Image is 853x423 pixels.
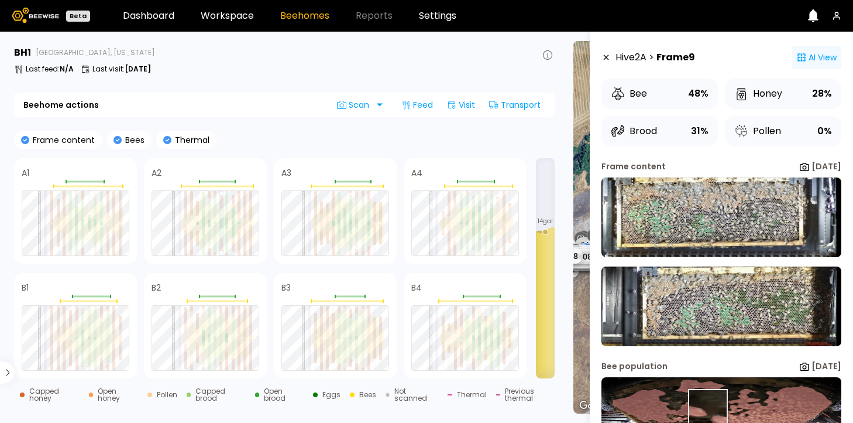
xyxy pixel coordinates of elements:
span: Reports [356,11,393,21]
div: Feed [397,95,438,114]
a: Settings [419,11,456,21]
div: Honey [734,87,782,101]
div: Open honey [98,388,137,402]
div: Brood [611,124,657,138]
img: 20250803_121638-a-1147.75-back-10169-AHAYHNYX.jpg [601,267,841,346]
div: Frame content [601,161,666,173]
b: [DATE] [125,64,151,74]
span: [GEOGRAPHIC_DATA], [US_STATE] [36,49,155,56]
h4: B2 [152,284,161,292]
p: Thermal [171,136,209,144]
div: # 40835 [569,249,606,264]
div: 0% [817,123,832,139]
p: Last feed : [26,66,74,73]
div: Hive 2 A > [615,46,695,69]
div: Bees [359,391,376,398]
b: [DATE] [811,360,841,372]
h4: A1 [22,169,29,177]
div: 31% [691,123,708,139]
div: AI View [792,46,841,69]
strong: Frame 9 [656,50,695,64]
div: # 40820 [564,245,601,260]
div: 48% [688,86,708,102]
div: Capped brood [195,388,245,402]
img: Beewise logo [12,8,59,23]
span: 14 gal [538,219,553,224]
div: Previous thermal [505,388,560,402]
a: Dashboard [123,11,174,21]
b: Beehome actions [23,101,99,109]
div: # 40850 [567,247,604,262]
a: Workspace [201,11,254,21]
div: Thermal [457,391,487,398]
div: Beta [66,11,90,22]
div: Pollen [157,391,177,398]
div: Pollen [734,124,781,138]
b: [DATE] [811,161,841,172]
h4: B3 [281,284,291,292]
p: Frame content [29,136,95,144]
div: 28% [812,86,832,102]
div: Bee [611,87,647,101]
div: Not scanned [394,388,438,402]
div: Open brood [264,388,304,402]
img: 20250803_121638-a-1147.75-front-10169-AHAYHNYX.jpg [601,178,841,257]
a: Open this area in Google Maps (opens a new window) [576,398,615,414]
a: Beehomes [280,11,329,21]
img: Google [576,398,615,414]
h4: A2 [152,169,161,177]
div: Capped honey [29,388,80,402]
div: Bee population [601,360,668,373]
h4: B1 [22,284,29,292]
p: Last visit : [92,66,151,73]
span: Scan [337,100,373,110]
p: Bees [122,136,145,144]
div: Transport [484,95,545,114]
b: N/A [60,64,74,74]
h4: A4 [411,169,422,177]
h4: A3 [281,169,291,177]
div: Visit [442,95,480,114]
h3: BH 1 [14,48,31,57]
h4: B4 [411,284,422,292]
div: Eggs [322,391,340,398]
